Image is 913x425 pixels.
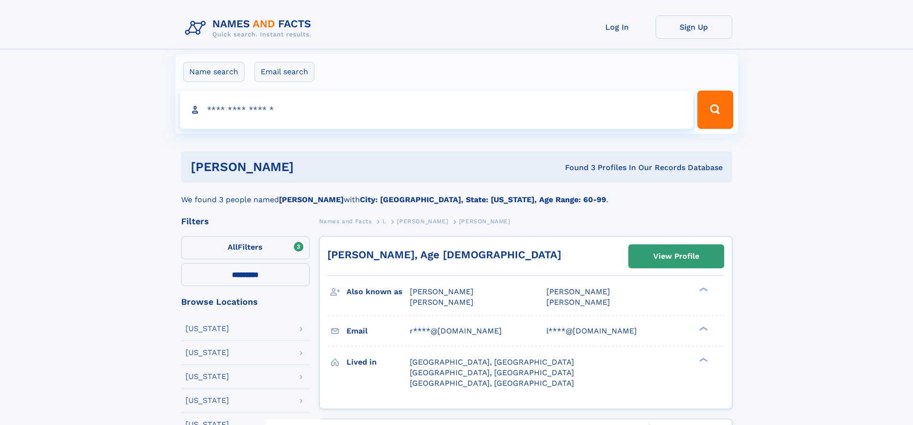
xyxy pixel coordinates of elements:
a: Sign Up [656,15,732,39]
div: ❯ [697,356,708,363]
span: [GEOGRAPHIC_DATA], [GEOGRAPHIC_DATA] [410,379,574,388]
span: [GEOGRAPHIC_DATA], [GEOGRAPHIC_DATA] [410,357,574,367]
div: ❯ [697,287,708,293]
div: [US_STATE] [185,349,229,356]
h3: Lived in [347,354,410,370]
h3: Also known as [347,284,410,300]
a: Log In [579,15,656,39]
a: Names and Facts [319,215,372,227]
button: Search Button [697,91,733,129]
div: ❯ [697,325,708,332]
span: [GEOGRAPHIC_DATA], [GEOGRAPHIC_DATA] [410,368,574,377]
div: [US_STATE] [185,373,229,380]
div: Filters [181,217,310,226]
div: [US_STATE] [185,325,229,333]
b: City: [GEOGRAPHIC_DATA], State: [US_STATE], Age Range: 60-99 [360,195,606,204]
div: View Profile [653,245,699,267]
span: L [382,218,386,225]
div: [US_STATE] [185,397,229,404]
div: Found 3 Profiles In Our Records Database [429,162,723,173]
a: [PERSON_NAME], Age [DEMOGRAPHIC_DATA] [327,249,561,261]
label: Email search [254,62,314,82]
a: View Profile [629,245,724,268]
span: [PERSON_NAME] [546,298,610,307]
label: Name search [183,62,244,82]
span: [PERSON_NAME] [546,287,610,296]
span: [PERSON_NAME] [459,218,510,225]
a: [PERSON_NAME] [397,215,448,227]
h3: Email [347,323,410,339]
label: Filters [181,236,310,259]
span: [PERSON_NAME] [410,287,474,296]
b: [PERSON_NAME] [279,195,344,204]
img: Logo Names and Facts [181,15,319,41]
span: [PERSON_NAME] [397,218,448,225]
div: We found 3 people named with . [181,183,732,206]
span: [PERSON_NAME] [410,298,474,307]
a: L [382,215,386,227]
h1: [PERSON_NAME] [191,161,429,173]
div: Browse Locations [181,298,310,306]
span: All [228,242,238,252]
input: search input [180,91,693,129]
